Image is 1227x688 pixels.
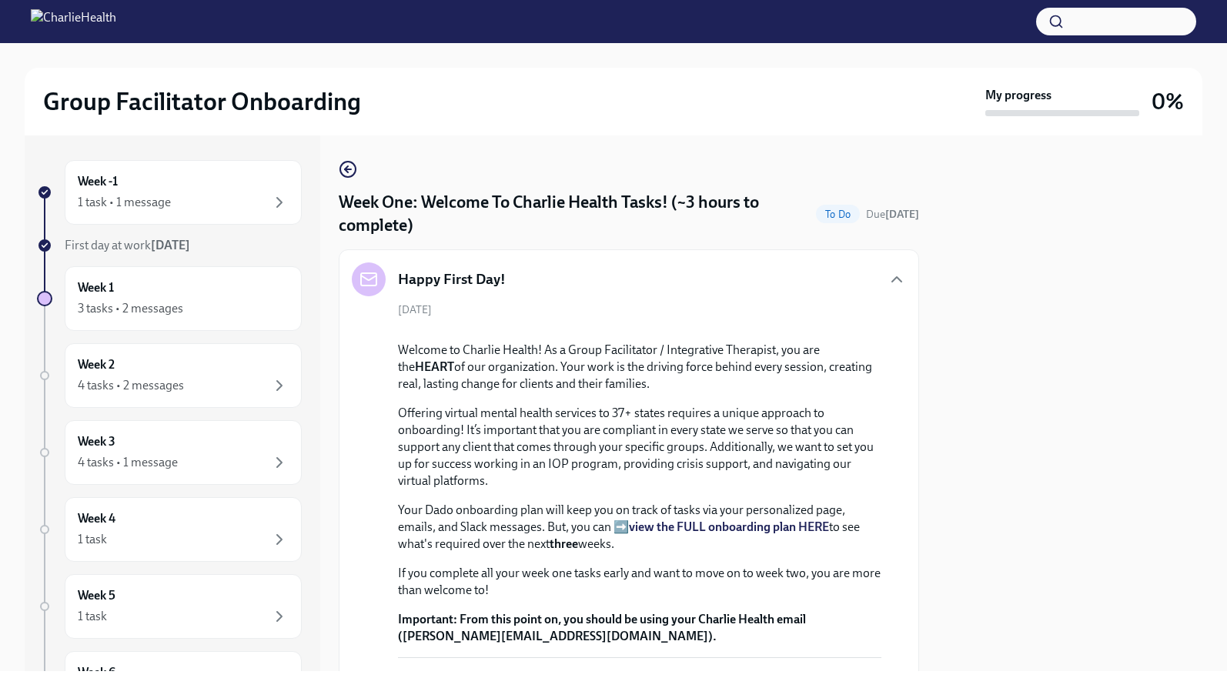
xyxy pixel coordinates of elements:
span: October 14th, 2025 09:00 [866,207,919,222]
div: 1 task [78,608,107,625]
div: 1 task [78,531,107,548]
div: 3 tasks • 2 messages [78,300,183,317]
strong: [DATE] [885,208,919,221]
h6: Week 5 [78,587,115,604]
h5: Happy First Day! [398,269,506,289]
p: Your Dado onboarding plan will keep you on track of tasks via your personalized page, emails, and... [398,502,881,553]
strong: [DATE] [151,238,190,252]
strong: From this point on, you should be using your Charlie Health email ([PERSON_NAME][EMAIL_ADDRESS][D... [398,612,806,643]
p: If you complete all your week one tasks early and want to move on to week two, you are more than ... [398,565,881,599]
h4: Week One: Welcome To Charlie Health Tasks! (~3 hours to complete) [339,191,810,237]
h6: Week 2 [78,356,115,373]
a: Week 13 tasks • 2 messages [37,266,302,331]
strong: HEART [415,359,454,374]
a: Week -11 task • 1 message [37,160,302,225]
a: Week 34 tasks • 1 message [37,420,302,485]
div: 4 tasks • 1 message [78,454,178,471]
div: 4 tasks • 2 messages [78,377,184,394]
span: To Do [816,209,860,220]
div: 1 task • 1 message [78,194,171,211]
span: [DATE] [398,302,432,317]
h6: Week 3 [78,433,115,450]
h6: Week 6 [78,664,115,681]
a: Week 24 tasks • 2 messages [37,343,302,408]
h6: Week 1 [78,279,114,296]
img: CharlieHealth [31,9,116,34]
a: view the FULL onboarding plan HERE [629,519,829,534]
a: Week 51 task [37,574,302,639]
h2: Group Facilitator Onboarding [43,86,361,117]
h3: 0% [1152,88,1184,115]
strong: Important: [398,612,457,626]
h6: Week 4 [78,510,115,527]
strong: three [550,536,578,551]
span: Due [866,208,919,221]
span: First day at work [65,238,190,252]
p: Welcome to Charlie Health! As a Group Facilitator / Integrative Therapist, you are the of our org... [398,342,881,392]
p: Offering virtual mental health services to 37+ states requires a unique approach to onboarding! I... [398,405,881,489]
h6: Week -1 [78,173,118,190]
a: First day at work[DATE] [37,237,302,254]
strong: My progress [985,87,1051,104]
a: Week 41 task [37,497,302,562]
